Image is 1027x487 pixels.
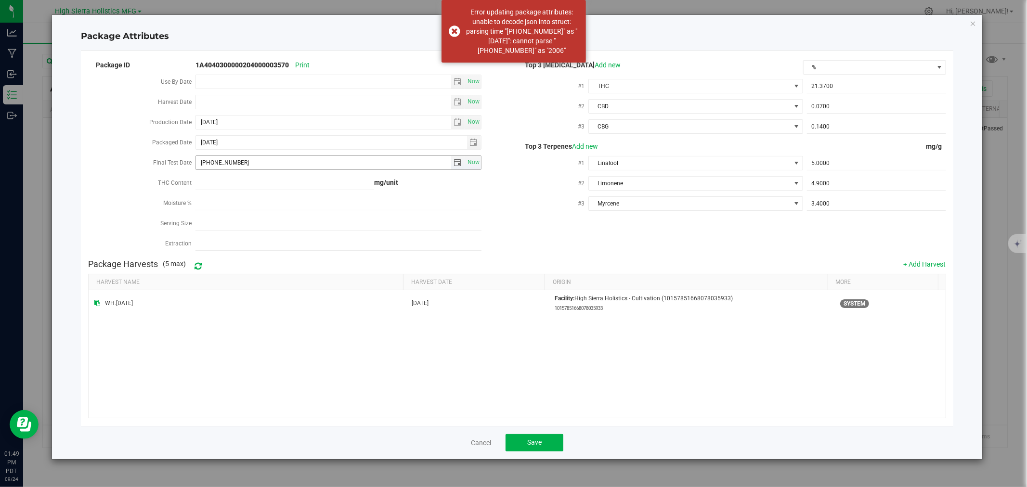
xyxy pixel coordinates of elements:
[160,215,195,232] label: Serving Size
[807,197,946,210] input: 3.4000
[451,115,465,129] span: select
[970,17,976,29] button: Close modal
[465,95,481,109] span: select
[517,142,598,150] span: Top 3 Terpenes
[374,179,398,186] strong: mg/unit
[506,434,563,451] button: Save
[451,156,465,169] span: select
[840,299,869,308] span: This harvest was probably harvested in Flourish. If your company is integrated with METRC, it cou...
[589,156,790,170] span: Linalool
[295,61,310,69] span: Print
[465,75,481,89] span: select
[403,274,545,291] th: Harvest Date
[527,438,542,446] span: Save
[807,100,946,113] input: 0.0700
[465,115,481,129] span: select
[465,115,481,129] span: Set Current date
[595,61,621,69] a: Add new
[578,154,588,172] label: #1
[467,136,481,149] span: select
[158,93,195,111] label: Harvest Date
[89,274,403,291] th: Harvest Name
[807,156,946,170] input: 5.0000
[589,79,790,93] span: THC
[555,306,603,311] small: 10157851668078035933
[152,134,195,151] label: Packaged Date
[153,154,195,171] label: Final Test Date
[578,175,588,192] label: #2
[10,410,39,439] iframe: Resource center
[451,75,465,89] span: select
[578,77,588,95] label: #1
[517,61,621,69] span: Top 3 [MEDICAL_DATA]
[555,295,574,302] strong: Facility:
[545,274,828,291] th: Origin
[105,299,133,308] span: WH.[DATE]
[466,7,579,55] div: Error updating package attributes: unable to decode json into struct: parsing time "225-09-19" as...
[804,61,934,74] span: %
[589,120,790,133] span: CBG
[465,75,481,89] span: Set Current date
[578,118,588,135] label: #3
[589,177,790,190] span: Limonene
[465,95,481,109] span: Set Current date
[81,30,953,43] h4: Package Attributes
[465,155,481,169] span: Set Current date
[161,73,195,90] label: Use By Date
[163,194,195,212] label: Moisture %
[163,259,186,269] span: (5 max)
[465,156,481,169] span: select
[165,235,195,252] label: Extraction
[451,95,465,109] span: select
[406,290,549,316] td: [DATE]
[555,294,829,312] div: High Sierra Holistics - Cultivation (10157851668078035933)
[578,195,588,212] label: #3
[158,174,195,192] label: THC Content
[578,98,588,115] label: #2
[471,438,491,448] a: Cancel
[589,197,790,210] span: Myrcene
[807,79,946,93] input: 21.3700
[904,259,946,269] button: + Add Harvest
[807,120,946,133] input: 0.1400
[572,142,598,150] a: Add new
[926,142,946,150] span: mg/g
[195,61,289,69] strong: 1A4040300000204000003570
[828,274,938,291] th: More
[88,259,158,269] h4: Package Harvests
[149,114,195,131] label: Production Date
[589,100,790,113] span: CBD
[88,61,130,69] span: Package ID
[807,177,946,190] input: 4.9000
